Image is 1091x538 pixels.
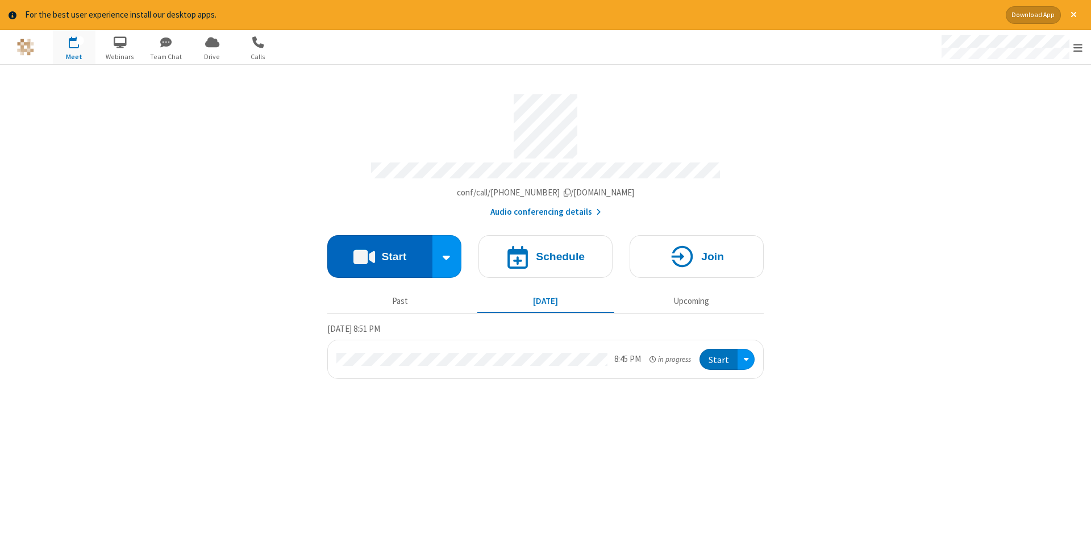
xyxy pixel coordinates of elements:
[623,291,760,312] button: Upcoming
[1065,6,1082,24] button: Close alert
[614,353,641,366] div: 8:45 PM
[699,349,738,370] button: Start
[701,251,724,262] h4: Join
[477,291,614,312] button: [DATE]
[457,187,635,198] span: Copy my meeting room link
[17,39,34,56] img: QA Selenium DO NOT DELETE OR CHANGE
[191,52,234,62] span: Drive
[490,206,601,219] button: Audio conferencing details
[738,349,755,370] div: Open menu
[332,291,469,312] button: Past
[327,86,764,218] section: Account details
[77,36,84,45] div: 1
[1006,6,1061,24] button: Download App
[327,322,764,379] section: Today's Meetings
[457,186,635,199] button: Copy my meeting room linkCopy my meeting room link
[53,52,95,62] span: Meet
[237,52,280,62] span: Calls
[931,30,1091,64] div: Open menu
[99,52,141,62] span: Webinars
[327,323,380,334] span: [DATE] 8:51 PM
[649,354,691,365] em: in progress
[630,235,764,278] button: Join
[4,30,47,64] button: Logo
[145,52,188,62] span: Team Chat
[25,9,997,22] div: For the best user experience install our desktop apps.
[478,235,613,278] button: Schedule
[327,235,432,278] button: Start
[432,235,462,278] div: Start conference options
[381,251,406,262] h4: Start
[536,251,585,262] h4: Schedule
